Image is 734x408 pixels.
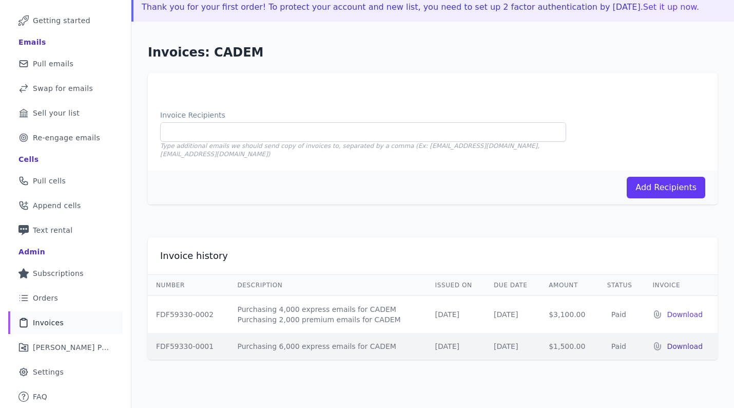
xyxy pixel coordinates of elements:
a: [PERSON_NAME] Performance [8,336,123,359]
a: Download [667,309,709,320]
span: Append cells [33,200,81,211]
a: FAQ [8,385,123,408]
td: [DATE] [486,296,540,333]
span: Pull cells [33,176,66,186]
div: Admin [18,247,45,257]
a: Orders [8,287,123,309]
span: Orders [33,293,58,303]
button: Set it up now. [643,1,699,13]
td: $1,500.00 [540,333,599,360]
th: Status [599,275,645,296]
td: Purchasing 6,000 express emails for CADEM [229,333,427,360]
span: Invoices [33,318,64,328]
p: Type additional emails we should send copy of invoices to, separated by a comma (Ex: [EMAIL_ADDRE... [160,142,566,158]
label: Invoice Recipients [160,110,566,120]
a: Invoices [8,311,123,334]
a: Getting started [8,9,123,32]
th: Number [148,275,229,296]
th: Amount [540,275,599,296]
span: Swap for emails [33,83,93,94]
p: Thank you for your first order! To protect your account and new list, you need to set up 2 factor... [142,1,726,13]
th: Due Date [486,275,540,296]
td: [DATE] [486,333,540,360]
span: Subscriptions [33,268,84,279]
td: FDF59330-0001 [148,333,229,360]
th: Issued on [427,275,486,296]
a: Subscriptions [8,262,123,285]
th: Description [229,275,427,296]
a: Pull cells [8,170,123,192]
th: Invoice [644,275,718,296]
a: Sell your list [8,102,123,124]
span: Re-engage emails [33,133,100,143]
span: FAQ [33,392,47,402]
div: Emails [18,37,46,47]
span: Pull emails [33,59,73,69]
td: FDF59330-0002 [148,296,229,333]
span: Settings [33,367,64,377]
td: Purchasing 4,000 express emails for CADEM Purchasing 2,000 premium emails for CADEM [229,296,427,333]
a: Settings [8,361,123,383]
span: Getting started [33,15,90,26]
button: Add Recipients [627,177,705,198]
a: Pull emails [8,52,123,75]
td: [DATE] [427,333,486,360]
span: Sell your list [33,108,80,118]
div: Cells [18,154,38,164]
a: Download [667,341,709,351]
td: [DATE] [427,296,486,333]
span: Paid [607,342,630,350]
a: Re-engage emails [8,126,123,149]
td: $3,100.00 [540,296,599,333]
span: Text rental [33,225,73,235]
a: Swap for emails [8,77,123,100]
h1: Invoices: CADEM [148,44,718,61]
span: Paid [607,310,630,319]
a: Text rental [8,219,123,242]
h2: Invoice history [160,250,228,262]
span: [PERSON_NAME] Performance [33,342,110,353]
a: Append cells [8,194,123,217]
